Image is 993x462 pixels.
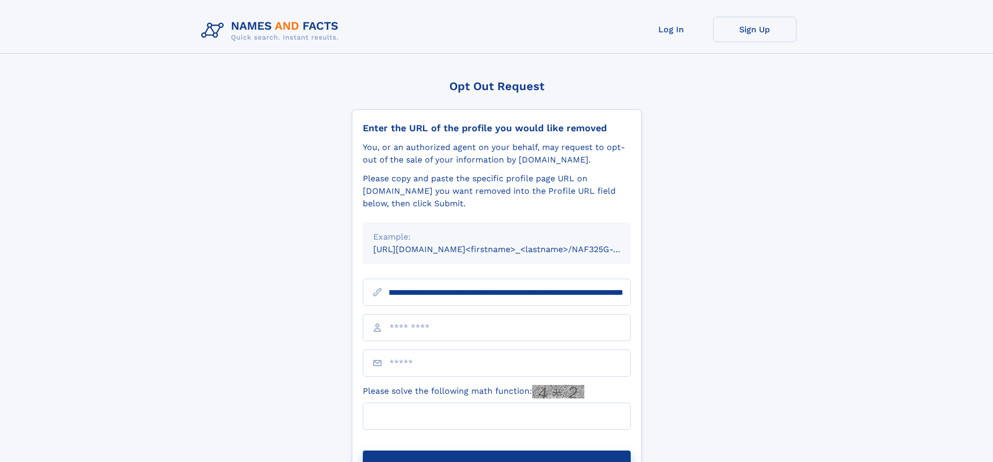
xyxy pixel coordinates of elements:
[713,17,796,42] a: Sign Up
[363,122,631,134] div: Enter the URL of the profile you would like removed
[197,17,347,45] img: Logo Names and Facts
[630,17,713,42] a: Log In
[363,385,584,398] label: Please solve the following math function:
[352,80,642,93] div: Opt Out Request
[373,231,620,243] div: Example:
[373,244,651,254] small: [URL][DOMAIN_NAME]<firstname>_<lastname>/NAF325G-xxxxxxxx
[363,141,631,166] div: You, or an authorized agent on your behalf, may request to opt-out of the sale of your informatio...
[363,172,631,210] div: Please copy and paste the specific profile page URL on [DOMAIN_NAME] you want removed into the Pr...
